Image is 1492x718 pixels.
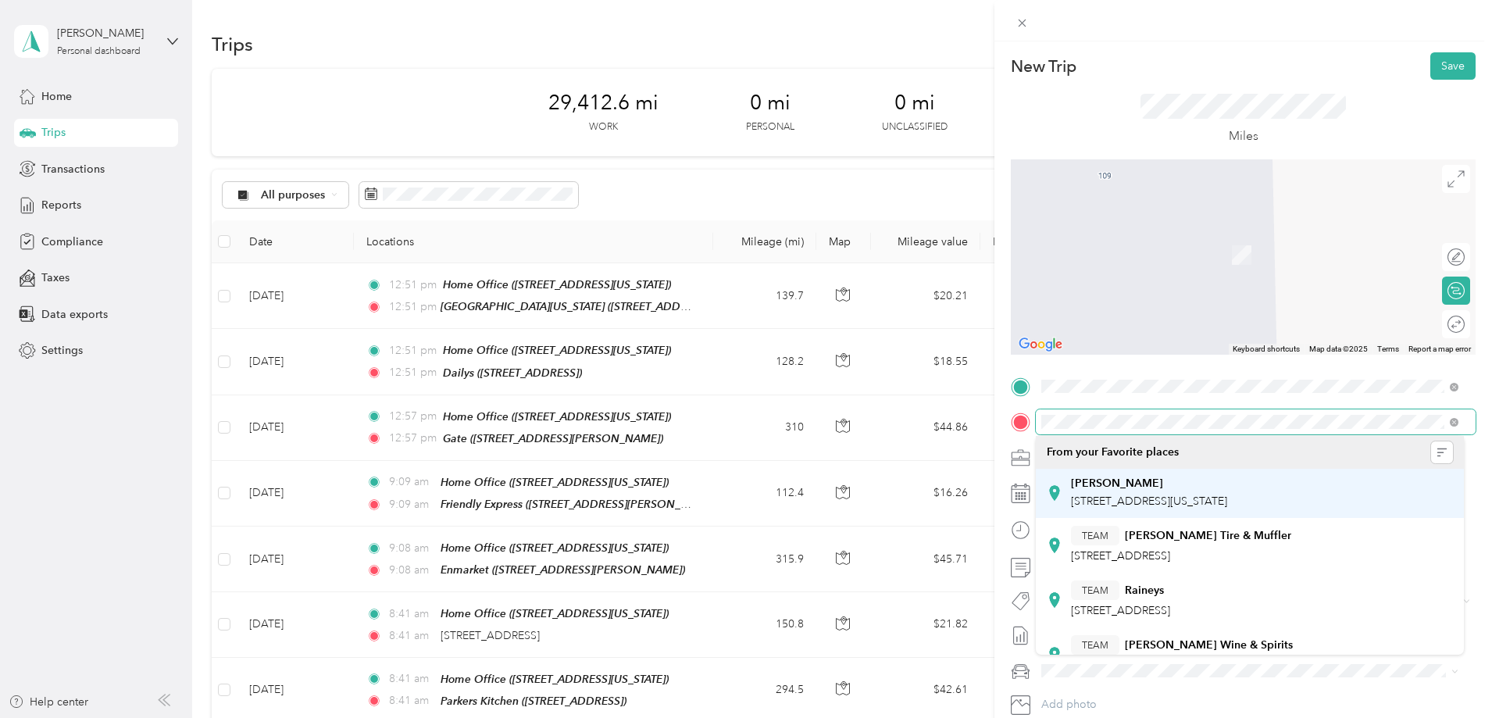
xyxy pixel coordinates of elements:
a: Terms (opens in new tab) [1377,345,1399,353]
a: Report a map error [1408,345,1471,353]
button: TEAM [1071,526,1119,545]
span: TEAM [1082,584,1108,598]
span: [STREET_ADDRESS] [1071,604,1170,617]
span: [STREET_ADDRESS][US_STATE] [1071,495,1227,508]
img: Google [1015,334,1066,355]
iframe: Everlance-gr Chat Button Frame [1405,630,1492,718]
span: TEAM [1082,638,1108,652]
strong: [PERSON_NAME] Tire & Muffler [1125,529,1291,543]
button: Keyboard shortcuts [1233,344,1300,355]
span: Map data ©2025 [1309,345,1368,353]
button: Add photo [1036,694,1476,716]
span: TEAM [1082,529,1108,543]
button: Save [1430,52,1476,80]
p: Miles [1229,127,1258,146]
strong: [PERSON_NAME] [1071,477,1163,491]
p: New Trip [1011,55,1076,77]
strong: [PERSON_NAME] Wine & Spirits [1125,638,1293,652]
a: Open this area in Google Maps (opens a new window) [1015,334,1066,355]
button: TEAM [1071,635,1119,655]
button: TEAM [1071,580,1119,600]
span: [STREET_ADDRESS] [1071,549,1170,563]
span: From your Favorite places [1047,445,1179,459]
strong: Raineys [1125,584,1164,598]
